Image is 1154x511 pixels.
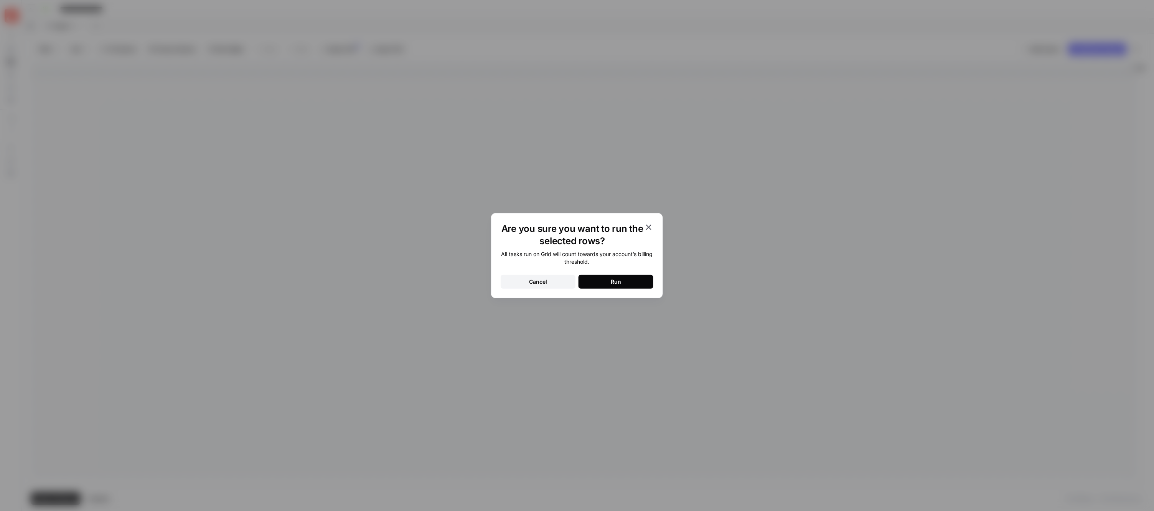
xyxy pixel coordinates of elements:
[611,278,621,286] div: Run
[529,278,547,286] div: Cancel
[501,250,653,266] div: All tasks run on Grid will count towards your account’s billing threshold.
[579,275,653,289] button: Run
[501,275,575,289] button: Cancel
[501,223,644,247] h1: Are you sure you want to run the selected rows?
